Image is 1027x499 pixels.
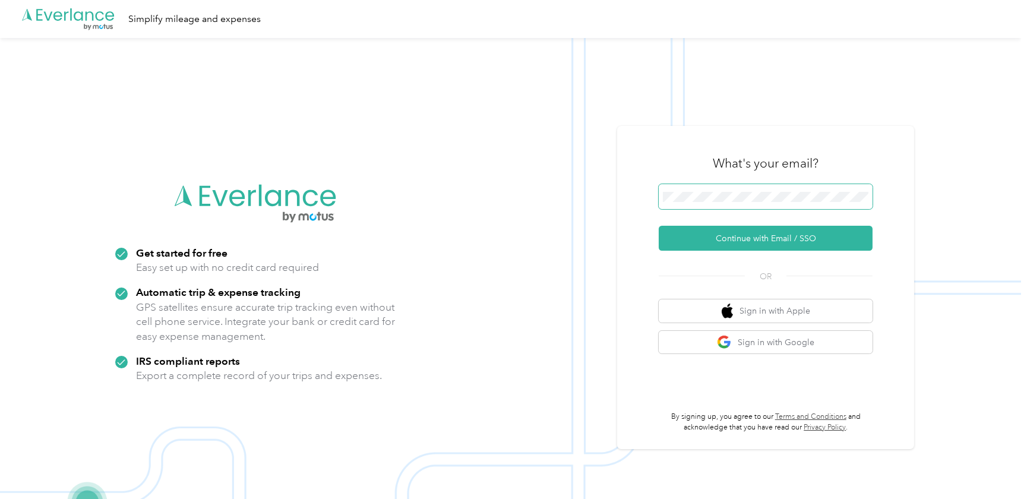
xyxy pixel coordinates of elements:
[659,412,873,432] p: By signing up, you agree to our and acknowledge that you have read our .
[659,299,873,323] button: apple logoSign in with Apple
[136,247,227,259] strong: Get started for free
[659,226,873,251] button: Continue with Email / SSO
[136,368,382,383] p: Export a complete record of your trips and expenses.
[713,155,819,172] h3: What's your email?
[804,423,846,432] a: Privacy Policy
[136,286,301,298] strong: Automatic trip & expense tracking
[722,304,734,318] img: apple logo
[136,355,240,367] strong: IRS compliant reports
[745,270,786,283] span: OR
[717,335,732,350] img: google logo
[659,331,873,354] button: google logoSign in with Google
[136,260,319,275] p: Easy set up with no credit card required
[128,12,261,27] div: Simplify mileage and expenses
[136,300,396,344] p: GPS satellites ensure accurate trip tracking even without cell phone service. Integrate your bank...
[775,412,846,421] a: Terms and Conditions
